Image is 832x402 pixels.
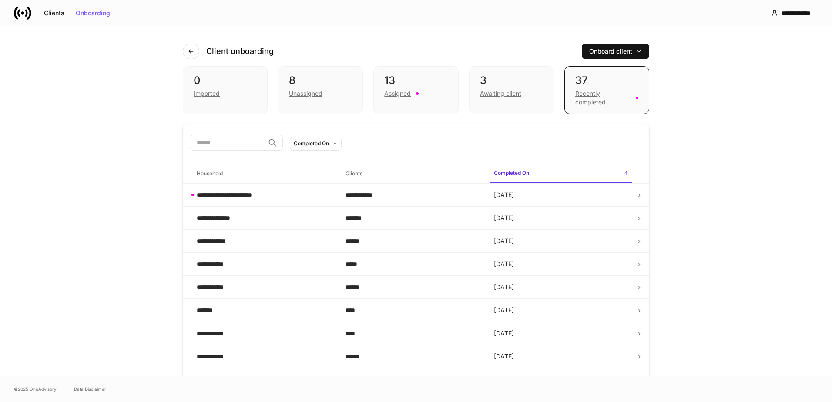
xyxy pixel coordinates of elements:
[193,165,335,183] span: Household
[582,44,649,59] button: Onboard client
[480,74,543,87] div: 3
[490,164,632,183] span: Completed On
[14,385,57,392] span: © 2025 OneAdvisory
[197,169,223,178] h6: Household
[487,230,636,253] td: [DATE]
[469,66,554,114] div: 3Awaiting client
[278,66,363,114] div: 8Unassigned
[384,89,411,98] div: Assigned
[289,89,322,98] div: Unassigned
[575,74,638,87] div: 37
[206,46,274,57] h4: Client onboarding
[76,10,110,16] div: Onboarding
[70,6,116,20] button: Onboarding
[487,207,636,230] td: [DATE]
[74,385,106,392] a: Data Disclaimer
[487,276,636,299] td: [DATE]
[194,89,220,98] div: Imported
[294,139,329,147] div: Completed On
[487,368,636,391] td: [DATE]
[487,299,636,322] td: [DATE]
[342,165,484,183] span: Clients
[44,10,64,16] div: Clients
[589,48,642,54] div: Onboard client
[384,74,447,87] div: 13
[575,89,631,107] div: Recently completed
[373,66,458,114] div: 13Assigned
[487,345,636,368] td: [DATE]
[487,322,636,345] td: [DATE]
[38,6,70,20] button: Clients
[487,253,636,276] td: [DATE]
[289,74,352,87] div: 8
[183,66,268,114] div: 0Imported
[194,74,257,87] div: 0
[480,89,521,98] div: Awaiting client
[564,66,649,114] div: 37Recently completed
[290,137,342,151] button: Completed On
[494,169,529,177] h6: Completed On
[346,169,362,178] h6: Clients
[487,184,636,207] td: [DATE]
